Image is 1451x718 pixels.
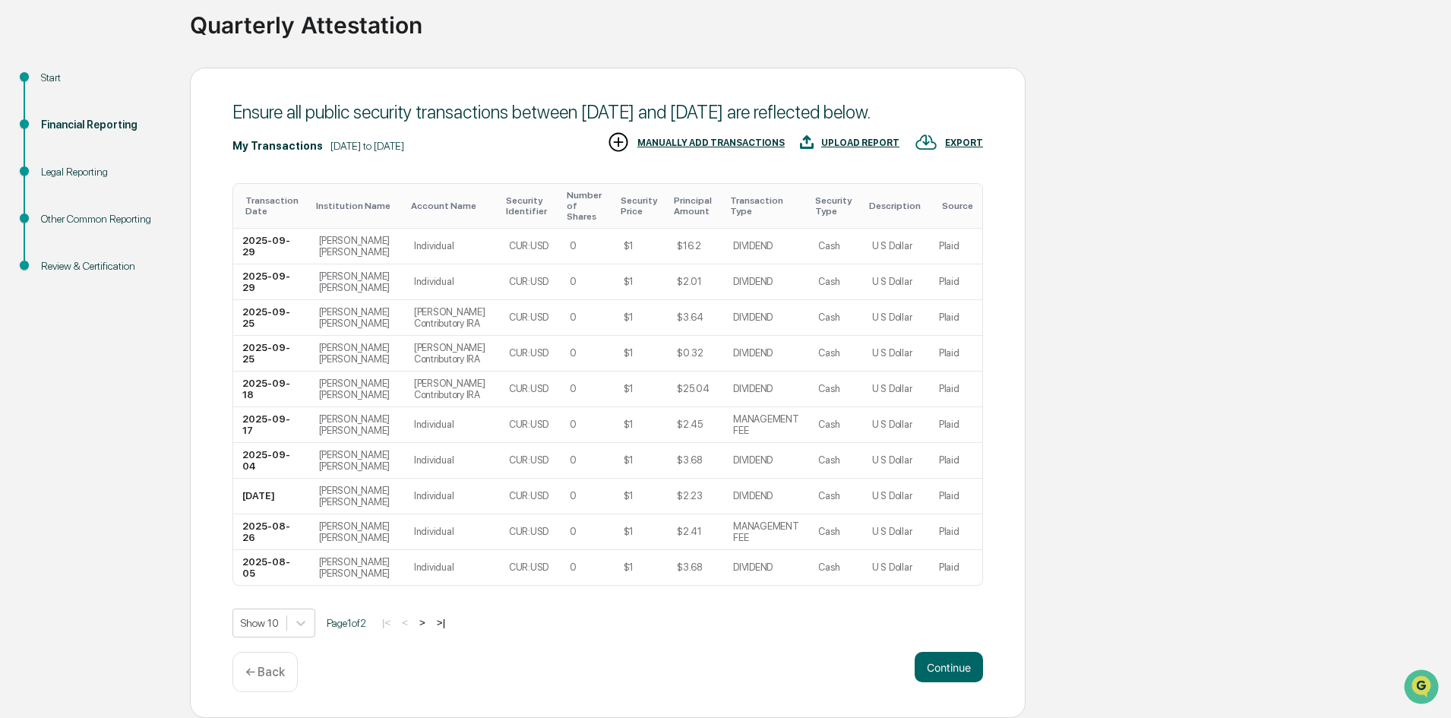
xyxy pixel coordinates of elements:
[872,526,912,537] div: U S Dollar
[232,140,323,152] div: My Transactions
[411,201,494,211] div: Toggle SortBy
[509,419,548,430] div: CUR:USD
[677,419,703,430] div: $2.45
[733,312,773,323] div: DIVIDEND
[677,347,703,359] div: $0.32
[624,561,634,573] div: $1
[570,490,577,501] div: 0
[624,490,634,501] div: $1
[330,140,404,152] div: [DATE] to [DATE]
[930,443,982,479] td: Plaid
[405,443,500,479] td: Individual
[872,454,912,466] div: U S Dollar
[818,454,839,466] div: Cash
[818,312,839,323] div: Cash
[930,229,982,264] td: Plaid
[930,300,982,336] td: Plaid
[509,240,548,251] div: CUR:USD
[319,449,396,472] div: [PERSON_NAME] [PERSON_NAME]
[818,561,839,573] div: Cash
[509,454,548,466] div: CUR:USD
[570,419,577,430] div: 0
[405,336,500,372] td: [PERSON_NAME] Contributory IRA
[821,138,899,148] div: UPLOAD REPORT
[319,520,396,543] div: [PERSON_NAME] [PERSON_NAME]
[30,191,98,207] span: Preclearance
[15,32,277,56] p: How can we help?
[233,479,310,514] td: [DATE]
[930,336,982,372] td: Plaid
[405,229,500,264] td: Individual
[930,550,982,585] td: Plaid
[41,258,166,274] div: Review & Certification
[930,407,982,443] td: Plaid
[104,185,194,213] a: 🗄️Attestations
[930,479,982,514] td: Plaid
[233,229,310,264] td: 2025-09-29
[815,195,857,217] div: Toggle SortBy
[607,131,630,153] img: MANUALLY ADD TRANSACTIONS
[233,407,310,443] td: 2025-09-17
[15,222,27,234] div: 🔎
[930,264,982,300] td: Plaid
[405,514,500,550] td: Individual
[319,485,396,508] div: [PERSON_NAME] [PERSON_NAME]
[415,616,430,629] button: >
[509,490,548,501] div: CUR:USD
[397,616,413,629] button: <
[818,347,839,359] div: Cash
[41,211,166,227] div: Other Common Reporting
[872,490,912,501] div: U S Dollar
[872,419,912,430] div: U S Dollar
[405,264,500,300] td: Individual
[872,383,912,394] div: U S Dollar
[327,617,366,629] span: Page 1 of 2
[9,185,104,213] a: 🖐️Preclearance
[624,454,634,466] div: $1
[930,514,982,550] td: Plaid
[818,419,839,430] div: Cash
[110,193,122,205] div: 🗄️
[509,526,548,537] div: CUR:USD
[233,514,310,550] td: 2025-08-26
[107,257,184,269] a: Powered byPylon
[570,526,577,537] div: 0
[432,616,450,629] button: >|
[233,336,310,372] td: 2025-09-25
[319,556,396,579] div: [PERSON_NAME] [PERSON_NAME]
[733,454,773,466] div: DIVIDEND
[733,276,773,287] div: DIVIDEND
[677,276,702,287] div: $2.01
[509,312,548,323] div: CUR:USD
[818,490,839,501] div: Cash
[30,220,96,236] span: Data Lookup
[942,201,976,211] div: Toggle SortBy
[233,300,310,336] td: 2025-09-25
[509,276,548,287] div: CUR:USD
[405,407,500,443] td: Individual
[733,520,800,543] div: MANAGEMENT FEE
[570,561,577,573] div: 0
[624,383,634,394] div: $1
[570,347,577,359] div: 0
[677,383,709,394] div: $25.04
[733,490,773,501] div: DIVIDEND
[319,306,396,329] div: [PERSON_NAME] [PERSON_NAME]
[319,413,396,436] div: [PERSON_NAME] [PERSON_NAME]
[677,561,703,573] div: $3.68
[730,195,803,217] div: Toggle SortBy
[930,372,982,407] td: Plaid
[915,131,937,153] img: EXPORT
[245,195,304,217] div: Toggle SortBy
[733,347,773,359] div: DIVIDEND
[15,116,43,144] img: 1746055101610-c473b297-6a78-478c-a979-82029cc54cd1
[733,413,800,436] div: MANAGEMENT FEE
[509,383,548,394] div: CUR:USD
[506,195,555,217] div: Toggle SortBy
[405,550,500,585] td: Individual
[233,443,310,479] td: 2025-09-04
[677,526,702,537] div: $2.41
[52,116,249,131] div: Start new chat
